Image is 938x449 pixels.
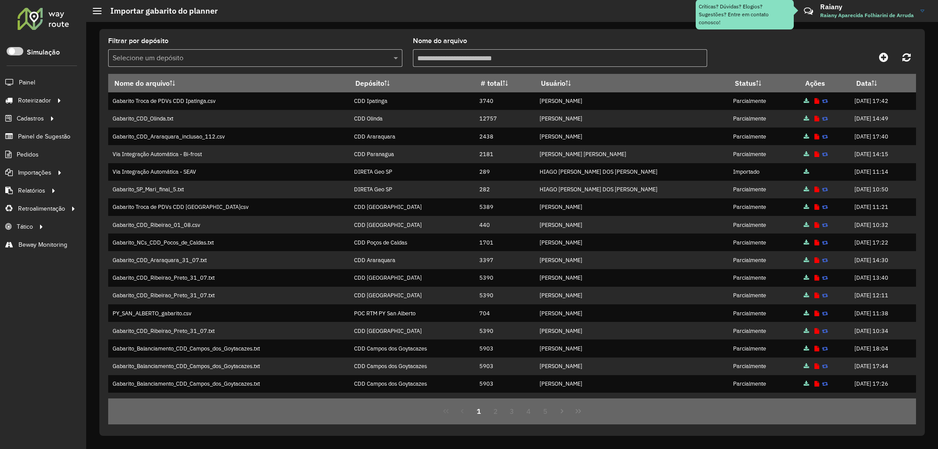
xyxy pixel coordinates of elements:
[804,97,809,105] a: Arquivo completo
[535,358,729,375] td: [PERSON_NAME]
[850,128,916,145] td: [DATE] 17:40
[804,327,809,335] a: Arquivo completo
[108,251,349,269] td: Gabarito_CDD_Araraquara_31_07.txt
[850,251,916,269] td: [DATE] 14:30
[535,145,729,163] td: [PERSON_NAME] [PERSON_NAME]
[108,393,349,410] td: Gabarito_Balanciamento_CDD_Campos_dos_Goytacazes.txt
[535,74,729,92] th: Usuário
[850,339,916,357] td: [DATE] 18:04
[554,403,570,420] button: Next Page
[349,198,474,216] td: CDD [GEOGRAPHIC_DATA]
[18,240,67,249] span: Beway Monitoring
[729,375,799,393] td: Parcialmente
[822,274,828,281] a: Reimportar
[804,186,809,193] a: Arquivo completo
[349,322,474,339] td: CDD [GEOGRAPHIC_DATA]
[475,393,535,410] td: 0
[822,150,828,158] a: Reimportar
[475,251,535,269] td: 3397
[108,145,349,163] td: Via Integração Automática - Bi-frost
[349,163,474,181] td: DIRETA Geo SP
[850,358,916,375] td: [DATE] 17:44
[850,375,916,393] td: [DATE] 17:26
[804,380,809,387] a: Arquivo completo
[804,133,809,140] a: Arquivo completo
[475,269,535,287] td: 5390
[108,181,349,198] td: Gabarito_SP_Mari_final_5.txt
[108,304,349,322] td: PY_SAN_ALBERTO_gabarito.csv
[822,115,828,122] a: Reimportar
[535,128,729,145] td: [PERSON_NAME]
[349,145,474,163] td: CDD Paranagua
[475,181,535,198] td: 282
[804,345,809,352] a: Arquivo completo
[820,3,914,11] h3: Raiany
[475,287,535,304] td: 5390
[822,256,828,264] a: Reimportar
[729,128,799,145] td: Parcialmente
[804,168,809,175] a: Arquivo completo
[535,216,729,234] td: [PERSON_NAME]
[19,78,35,87] span: Painel
[814,292,819,299] a: Exibir log de erros
[349,339,474,357] td: CDD Campos dos Goytacazes
[804,115,809,122] a: Arquivo completo
[814,380,819,387] a: Exibir log de erros
[850,163,916,181] td: [DATE] 11:14
[822,133,828,140] a: Reimportar
[729,216,799,234] td: Parcialmente
[729,287,799,304] td: Parcialmente
[475,145,535,163] td: 2181
[27,47,60,58] label: Simulação
[822,380,828,387] a: Reimportar
[822,327,828,335] a: Reimportar
[108,358,349,375] td: Gabarito_Balanciamento_CDD_Campos_dos_Goytacazes.txt
[108,198,349,216] td: Gabarito Troca de PDVs CDD [GEOGRAPHIC_DATA]csv
[535,339,729,357] td: [PERSON_NAME]
[349,304,474,322] td: POC RTM PY San Alberto
[822,186,828,193] a: Reimportar
[729,145,799,163] td: Parcialmente
[537,403,554,420] button: 5
[535,181,729,198] td: HIAGO [PERSON_NAME] DOS [PERSON_NAME]
[349,181,474,198] td: DIRETA Geo SP
[814,133,819,140] a: Exibir log de erros
[108,128,349,145] td: Gabarito_CDD_Araraquara_inclusao_112.csv
[850,145,916,163] td: [DATE] 14:15
[108,287,349,304] td: Gabarito_CDD_Ribeirao_Preto_31_07.txt
[822,292,828,299] a: Reimportar
[804,274,809,281] a: Arquivo completo
[814,150,819,158] a: Exibir log de erros
[475,322,535,339] td: 5390
[17,150,39,159] span: Pedidos
[804,292,809,299] a: Arquivo completo
[729,251,799,269] td: Parcialmente
[729,163,799,181] td: Importado
[475,304,535,322] td: 704
[729,198,799,216] td: Parcialmente
[108,339,349,357] td: Gabarito_Balanciamento_CDD_Campos_dos_Goytacazes.txt
[108,163,349,181] td: Via Integração Automática - SEAV
[108,216,349,234] td: Gabarito_CDD_Ribeirao_01_08.csv
[535,393,729,410] td: [PERSON_NAME]
[108,269,349,287] td: Gabarito_CDD_Ribeirao_Preto_31_07.txt
[413,36,467,46] label: Nome do arquivo
[814,203,819,211] a: Exibir log de erros
[108,375,349,393] td: Gabarito_Balanciamento_CDD_Campos_dos_Goytacazes.txt
[729,234,799,251] td: Parcialmente
[349,375,474,393] td: CDD Campos dos Goytacazes
[804,150,809,158] a: Arquivo completo
[108,36,168,46] label: Filtrar por depósito
[349,92,474,110] td: CDD Ipatinga
[18,132,70,141] span: Painel de Sugestão
[535,198,729,216] td: [PERSON_NAME]
[804,310,809,317] a: Arquivo completo
[850,198,916,216] td: [DATE] 11:21
[850,234,916,251] td: [DATE] 17:22
[814,97,819,105] a: Exibir log de erros
[822,398,828,405] a: Reimportar
[814,398,819,405] a: Exibir log de erros
[504,403,521,420] button: 3
[475,216,535,234] td: 440
[822,310,828,317] a: Reimportar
